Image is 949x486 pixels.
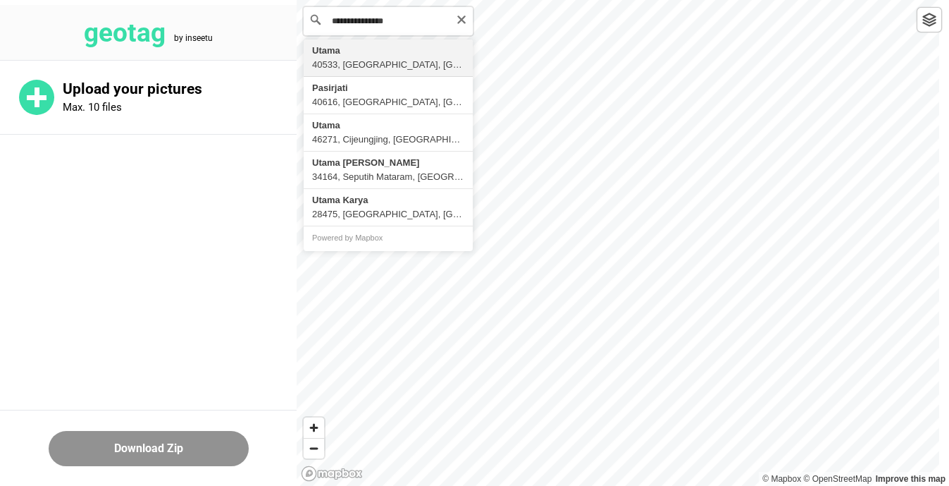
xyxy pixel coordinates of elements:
img: toggleLayer [922,13,936,27]
a: Mapbox [762,474,801,484]
input: Search [304,7,473,35]
div: 40533, [GEOGRAPHIC_DATA], [GEOGRAPHIC_DATA], [GEOGRAPHIC_DATA], [GEOGRAPHIC_DATA] [312,58,464,72]
p: Max. 10 files [63,101,122,114]
tspan: geotag [84,18,166,48]
tspan: by inseetu [174,33,213,43]
div: Utama [312,44,464,58]
a: Mapbox logo [301,466,363,482]
button: Zoom out [304,438,324,458]
a: Map feedback [876,474,945,484]
div: Utama Karya [312,193,464,207]
div: 40616, [GEOGRAPHIC_DATA], [GEOGRAPHIC_DATA], [GEOGRAPHIC_DATA], [GEOGRAPHIC_DATA] [312,95,464,109]
div: Pasirjati [312,81,464,95]
button: Download Zip [49,431,249,466]
a: OpenStreetMap [803,474,872,484]
div: Utama [312,119,464,133]
div: 28475, [GEOGRAPHIC_DATA], [GEOGRAPHIC_DATA], [GEOGRAPHIC_DATA], [GEOGRAPHIC_DATA] [312,207,464,221]
div: Utama [PERSON_NAME] [312,156,464,170]
button: Clear [456,12,467,25]
a: Powered by Mapbox [312,233,383,242]
button: Zoom in [304,418,324,438]
div: 34164, Seputih Mataram, [GEOGRAPHIC_DATA], [GEOGRAPHIC_DATA], [GEOGRAPHIC_DATA] [312,170,464,184]
p: Upload your pictures [63,80,297,98]
div: 46271, Cijeungjing, [GEOGRAPHIC_DATA], [GEOGRAPHIC_DATA], [GEOGRAPHIC_DATA] [312,133,464,147]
